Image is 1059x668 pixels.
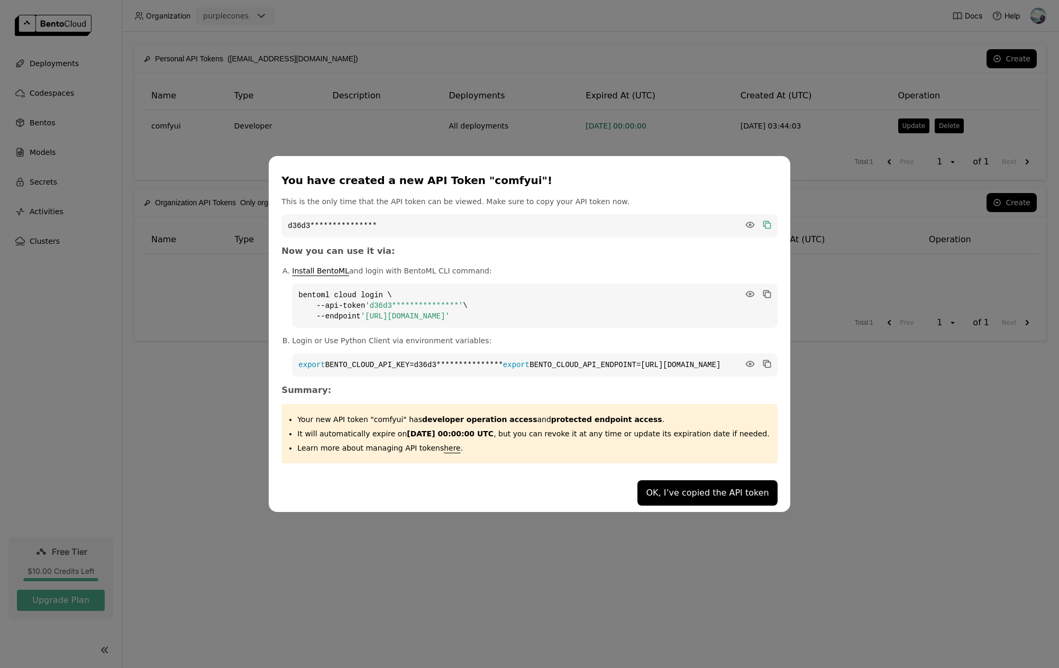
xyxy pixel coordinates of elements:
code: BENTO_CLOUD_API_KEY=d36d3*************** BENTO_CLOUD_API_ENDPOINT=[URL][DOMAIN_NAME] [292,353,777,377]
div: dialog [269,156,790,513]
strong: [DATE] 00:00:00 UTC [407,429,494,438]
span: export [298,361,325,369]
p: Login or Use Python Client via environment variables: [292,335,777,346]
div: You have created a new API Token "comfyui"! [281,173,773,188]
p: Learn more about managing API tokens . [297,443,769,453]
p: It will automatically expire on , but you can revoke it at any time or update its expiration date... [297,428,769,439]
p: This is the only time that the API token can be viewed. Make sure to copy your API token now. [281,196,777,207]
h3: Now you can use it via: [281,246,777,257]
button: OK, I’ve copied the API token [637,480,777,506]
span: '[URL][DOMAIN_NAME]' [361,312,450,321]
a: Install BentoML [292,267,349,275]
strong: protected endpoint access [551,415,662,424]
h3: Summary: [281,385,777,396]
span: export [503,361,529,369]
p: Your new API token "comfyui" has . [297,414,769,425]
strong: developer operation access [422,415,537,424]
p: and login with BentoML CLI command: [292,266,777,276]
code: bentoml cloud login \ --api-token \ --endpoint [292,283,777,328]
span: and [422,415,662,424]
a: here [444,444,461,452]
